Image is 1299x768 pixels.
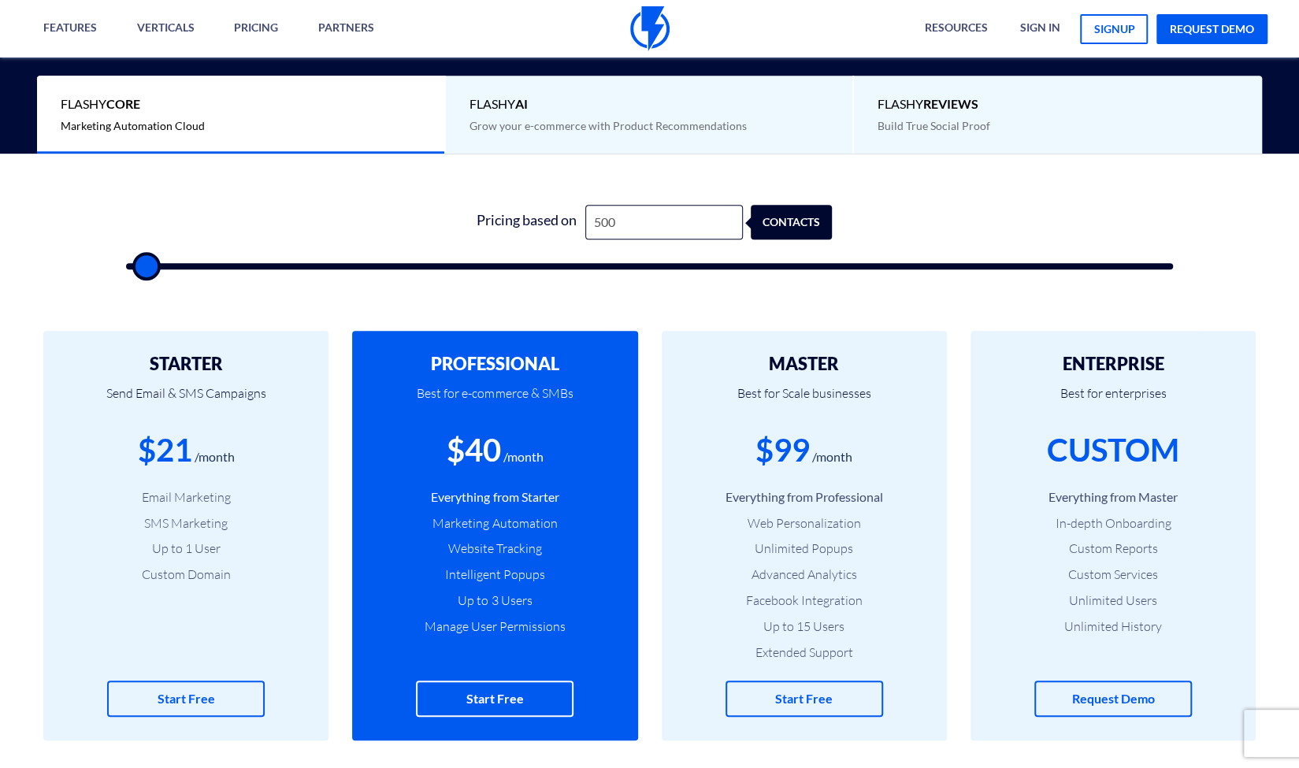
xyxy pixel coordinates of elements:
[376,540,614,558] li: Website Tracking
[376,592,614,610] li: Up to 3 Users
[812,448,852,466] div: /month
[376,374,614,428] p: Best for e-commerce & SMBs
[878,95,1238,113] span: Flashy
[416,681,573,718] a: Start Free
[376,354,614,373] h2: PROFESSIONAL
[755,428,810,473] div: $99
[469,119,747,132] span: Grow your e-commerce with Product Recommendations
[878,119,990,132] span: Build True Social Proof
[726,681,883,718] a: Start Free
[67,566,305,584] li: Custom Domain
[195,448,235,466] div: /month
[685,354,923,373] h2: MASTER
[467,205,585,240] div: Pricing based on
[138,428,192,473] div: $21
[106,96,140,111] b: Core
[994,566,1232,584] li: Custom Services
[994,488,1232,506] li: Everything from Master
[685,540,923,558] li: Unlimited Popups
[1080,14,1148,44] a: signup
[994,592,1232,610] li: Unlimited Users
[376,566,614,584] li: Intelligent Popups
[376,514,614,532] li: Marketing Automation
[67,374,305,428] p: Send Email & SMS Campaigns
[685,374,923,428] p: Best for Scale businesses
[447,428,501,473] div: $40
[67,488,305,506] li: Email Marketing
[994,374,1232,428] p: Best for enterprises
[1034,681,1192,718] a: Request Demo
[994,514,1232,532] li: In-depth Onboarding
[685,566,923,584] li: Advanced Analytics
[1047,428,1179,473] div: CUSTOM
[685,644,923,662] li: Extended Support
[503,448,544,466] div: /month
[61,119,205,132] span: Marketing Automation Cloud
[61,95,420,113] span: Flashy
[67,354,305,373] h2: STARTER
[469,95,829,113] span: Flashy
[994,540,1232,558] li: Custom Reports
[515,96,528,111] b: AI
[67,540,305,558] li: Up to 1 User
[760,205,841,240] div: contacts
[376,488,614,506] li: Everything from Starter
[994,618,1232,636] li: Unlimited History
[107,681,265,718] a: Start Free
[376,618,614,636] li: Manage User Permissions
[923,96,978,111] b: REVIEWS
[67,514,305,532] li: SMS Marketing
[994,354,1232,373] h2: ENTERPRISE
[1156,14,1267,44] a: request demo
[685,592,923,610] li: Facebook Integration
[685,488,923,506] li: Everything from Professional
[685,618,923,636] li: Up to 15 Users
[685,514,923,532] li: Web Personalization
